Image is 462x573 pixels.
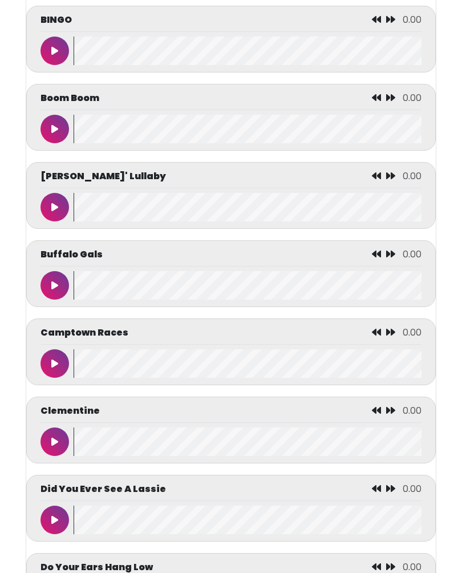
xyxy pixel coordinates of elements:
p: Camptown Races [40,326,128,340]
p: Did You Ever See A Lassie [40,482,166,496]
span: 0.00 [403,13,422,26]
p: Boom Boom [40,91,99,105]
span: 0.00 [403,482,422,495]
span: 0.00 [403,326,422,339]
p: Clementine [40,404,100,418]
span: 0.00 [403,404,422,417]
p: Buffalo Gals [40,248,103,261]
p: [PERSON_NAME]' Lullaby [40,170,166,183]
span: 0.00 [403,91,422,104]
span: 0.00 [403,170,422,183]
p: BINGO [40,13,72,27]
span: 0.00 [403,248,422,261]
